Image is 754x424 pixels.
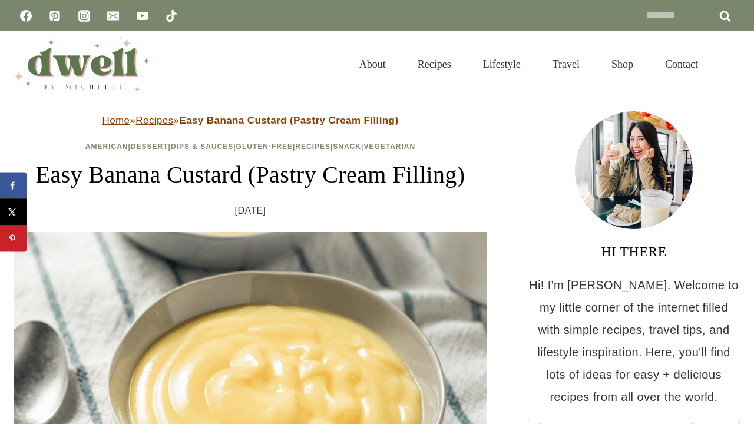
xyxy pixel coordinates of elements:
span: | | | | | | [85,143,415,151]
p: Hi! I'm [PERSON_NAME]. Welcome to my little corner of the internet filled with simple recipes, tr... [528,274,740,408]
h3: HI THERE [528,241,740,262]
img: DWELL by michelle [14,37,150,91]
button: View Search Form [720,54,740,74]
a: Recipes [295,143,330,151]
a: Vegetarian [363,143,415,151]
h1: Easy Banana Custard (Pastry Cream Filling) [14,157,487,193]
a: Dips & Sauces [171,143,233,151]
time: [DATE] [235,202,266,220]
a: Shop [596,44,649,85]
span: » » [102,115,399,126]
strong: Easy Banana Custard (Pastry Cream Filling) [179,115,398,126]
a: Contact [649,44,714,85]
a: Pinterest [43,4,67,28]
a: Recipes [402,44,467,85]
a: Dessert [131,143,168,151]
a: Gluten-Free [236,143,293,151]
a: Lifestyle [467,44,537,85]
a: Recipes [135,115,173,126]
a: YouTube [131,4,154,28]
a: About [343,44,402,85]
a: Home [102,115,130,126]
a: Instagram [72,4,96,28]
a: Facebook [14,4,38,28]
nav: Primary Navigation [343,44,714,85]
a: TikTok [160,4,183,28]
a: Travel [537,44,596,85]
a: Email [101,4,125,28]
a: American [85,143,128,151]
a: Snack [333,143,361,151]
